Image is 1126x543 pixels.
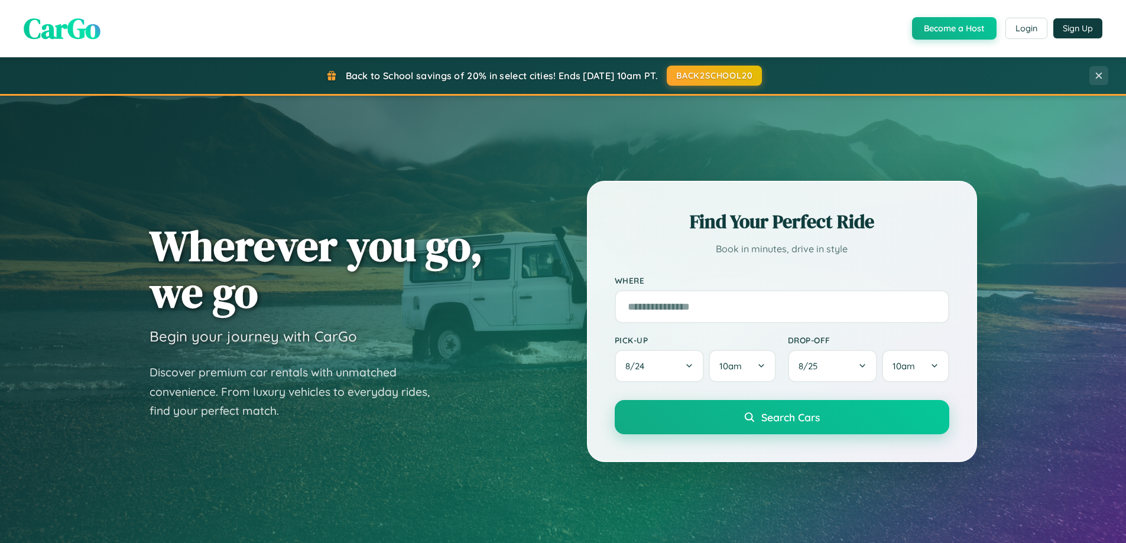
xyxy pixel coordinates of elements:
p: Book in minutes, drive in style [615,240,949,258]
h2: Find Your Perfect Ride [615,209,949,235]
button: Search Cars [615,400,949,434]
button: 10am [709,350,775,382]
span: Search Cars [761,411,820,424]
button: 8/25 [788,350,878,382]
button: Become a Host [912,17,997,40]
button: Login [1005,18,1047,39]
button: Sign Up [1053,18,1102,38]
span: 10am [893,360,915,372]
span: CarGo [24,9,100,48]
span: Back to School savings of 20% in select cities! Ends [DATE] 10am PT. [346,70,658,82]
p: Discover premium car rentals with unmatched convenience. From luxury vehicles to everyday rides, ... [150,363,445,421]
button: 8/24 [615,350,705,382]
button: 10am [882,350,949,382]
h1: Wherever you go, we go [150,222,483,316]
span: 8 / 24 [625,360,650,372]
label: Where [615,275,949,285]
span: 10am [719,360,742,372]
label: Drop-off [788,335,949,345]
label: Pick-up [615,335,776,345]
button: BACK2SCHOOL20 [667,66,762,86]
span: 8 / 25 [799,360,823,372]
h3: Begin your journey with CarGo [150,327,357,345]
